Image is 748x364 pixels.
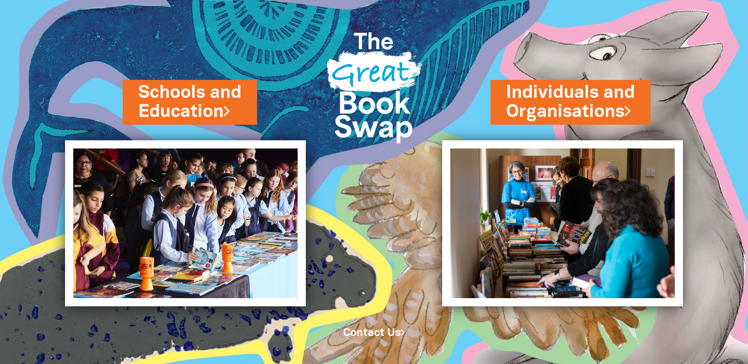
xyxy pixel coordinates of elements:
img: Individuals and Organisations [442,140,683,306]
a: Individuals andOrganisations [506,80,635,124]
img: Great Bookswap logo [318,9,430,159]
img: Schools and Education [65,140,306,306]
a: Schools andEducation [138,80,242,124]
a: Contact Us [343,328,405,338]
